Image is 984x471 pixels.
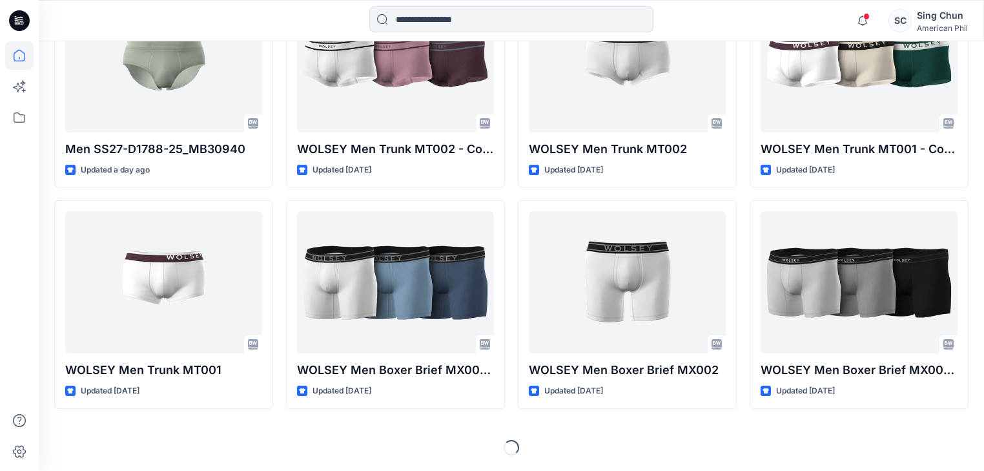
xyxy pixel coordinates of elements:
p: Updated [DATE] [544,384,603,398]
p: Updated [DATE] [313,384,371,398]
a: WOLSEY Men Trunk MT001 [65,211,262,353]
div: American Phil [917,23,968,33]
p: WOLSEY Men Trunk MT002 [529,140,726,158]
p: WOLSEY Men Trunk MT002 - Colorway [297,140,494,158]
p: Updated [DATE] [313,163,371,177]
p: Updated [DATE] [776,384,835,398]
p: Updated a day ago [81,163,150,177]
p: WOLSEY Men Boxer Brief MX001 - Colorway [761,361,958,379]
div: Sing Chun [917,8,968,23]
p: WOLSEY Men Trunk MT001 [65,361,262,379]
p: Updated [DATE] [544,163,603,177]
p: Updated [DATE] [81,384,139,398]
a: WOLSEY Men Boxer Brief MX001 - Colorway [761,211,958,353]
p: Men SS27-D1788-25_MB30940 [65,140,262,158]
a: WOLSEY Men Boxer Brief MX002 - Colorway [297,211,494,353]
p: WOLSEY Men Trunk MT001 - Colorway [761,140,958,158]
p: WOLSEY Men Boxer Brief MX002 [529,361,726,379]
p: WOLSEY Men Boxer Brief MX002 - Colorway [297,361,494,379]
a: WOLSEY Men Boxer Brief MX002 [529,211,726,353]
p: Updated [DATE] [776,163,835,177]
div: SC [888,9,912,32]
